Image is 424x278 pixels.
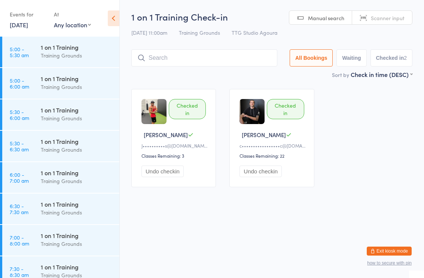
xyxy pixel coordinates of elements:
[54,21,91,29] div: Any location
[10,234,29,246] time: 7:00 - 8:00 am
[141,142,208,149] div: J••••••••••s@[DOMAIN_NAME]
[141,99,167,124] img: image1720831791.png
[141,152,208,159] div: Classes Remaining: 3
[131,29,167,36] span: [DATE] 11:00am
[332,71,349,78] label: Sort by
[10,172,29,183] time: 6:00 - 7:00 am
[267,99,304,119] div: Checked in
[367,247,412,256] button: Exit kiosk mode
[10,109,29,121] time: 5:30 - 6:00 am
[10,8,46,21] div: Events for
[41,208,113,217] div: Training Grounds
[10,266,29,278] time: 7:30 - 8:30 am
[242,131,286,139] span: [PERSON_NAME]
[41,263,113,271] div: 1 on 1 Training
[41,137,113,145] div: 1 on 1 Training
[308,14,344,22] span: Manual search
[240,166,282,177] button: Undo checkin
[169,99,206,119] div: Checked in
[2,99,119,130] a: 5:30 -6:00 am1 on 1 TrainingTraining Grounds
[41,114,113,123] div: Training Grounds
[179,29,220,36] span: Training Grounds
[10,203,28,215] time: 6:30 - 7:30 am
[2,68,119,99] a: 5:00 -6:00 am1 on 1 TrainingTraining Grounds
[240,99,265,124] img: image1720832138.png
[404,55,407,61] div: 2
[41,169,113,177] div: 1 on 1 Training
[41,83,113,91] div: Training Grounds
[10,77,29,89] time: 5:00 - 6:00 am
[41,231,113,240] div: 1 on 1 Training
[232,29,277,36] span: TTG Studio Agoura
[141,166,184,177] button: Undo checkin
[370,49,413,67] button: Checked in2
[371,14,405,22] span: Scanner input
[41,106,113,114] div: 1 on 1 Training
[10,21,28,29] a: [DATE]
[2,225,119,256] a: 7:00 -8:00 am1 on 1 TrainingTraining Grounds
[2,194,119,224] a: 6:30 -7:30 am1 on 1 TrainingTraining Grounds
[131,49,277,67] input: Search
[2,162,119,193] a: 6:00 -7:00 am1 on 1 TrainingTraining Grounds
[131,10,412,23] h2: 1 on 1 Training Check-in
[2,131,119,161] a: 5:30 -6:30 am1 on 1 TrainingTraining Grounds
[2,37,119,67] a: 5:00 -5:30 am1 on 1 TrainingTraining Grounds
[367,260,412,266] button: how to secure with pin
[10,46,29,58] time: 5:00 - 5:30 am
[144,131,188,139] span: [PERSON_NAME]
[240,142,306,149] div: c•••••••••••••••••c@[DOMAIN_NAME]
[41,74,113,83] div: 1 on 1 Training
[351,70,412,78] div: Check in time (DESC)
[41,240,113,248] div: Training Grounds
[41,200,113,208] div: 1 on 1 Training
[41,177,113,185] div: Training Grounds
[10,140,29,152] time: 5:30 - 6:30 am
[41,145,113,154] div: Training Grounds
[290,49,333,67] button: All Bookings
[54,8,91,21] div: At
[336,49,366,67] button: Waiting
[41,43,113,51] div: 1 on 1 Training
[240,152,306,159] div: Classes Remaining: 22
[41,51,113,60] div: Training Grounds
